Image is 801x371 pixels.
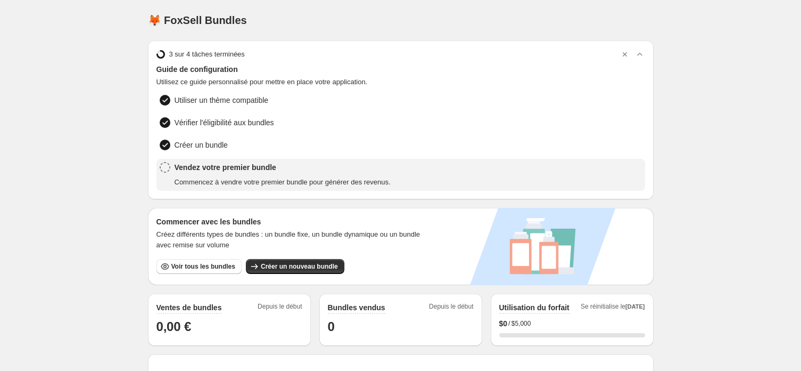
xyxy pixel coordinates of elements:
[246,259,344,274] button: Créer un nouveau bundle
[171,262,235,271] span: Voir tous les bundles
[175,177,391,188] span: Commencez à vendre votre premier bundle pour générer des revenus.
[156,259,242,274] button: Voir tous les bundles
[156,77,645,87] span: Utilisez ce guide personnalisé pour mettre en place votre application.
[581,302,645,314] span: Se réinitialise le
[156,216,434,227] h3: Commencer avec les bundles
[175,140,228,150] span: Créer un bundle
[156,302,222,313] h2: Ventes de bundles
[169,49,245,60] span: 3 sur 4 tâches terminées
[429,302,473,314] span: Depuis le début
[261,262,338,271] span: Créer un nouveau bundle
[625,303,645,310] span: [DATE]
[328,302,385,313] h2: Bundles vendus
[175,162,391,173] span: Vendez votre premier bundle
[156,318,302,335] h1: 0,00 €
[499,318,508,329] span: $ 0
[156,229,434,251] span: Créez différents types de bundles : un bundle fixe, un bundle dynamique ou un bundle avec remise ...
[499,302,569,313] h2: Utilisation du forfait
[175,117,274,128] span: Vérifier l'éligibilité aux bundles
[175,95,269,106] span: Utiliser un thème compatible
[499,318,645,329] div: /
[328,318,474,335] h1: 0
[511,319,531,328] span: $5,000
[258,302,302,314] span: Depuis le début
[156,64,645,75] span: Guide de configuration
[148,14,247,27] h1: 🦊 FoxSell Bundles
